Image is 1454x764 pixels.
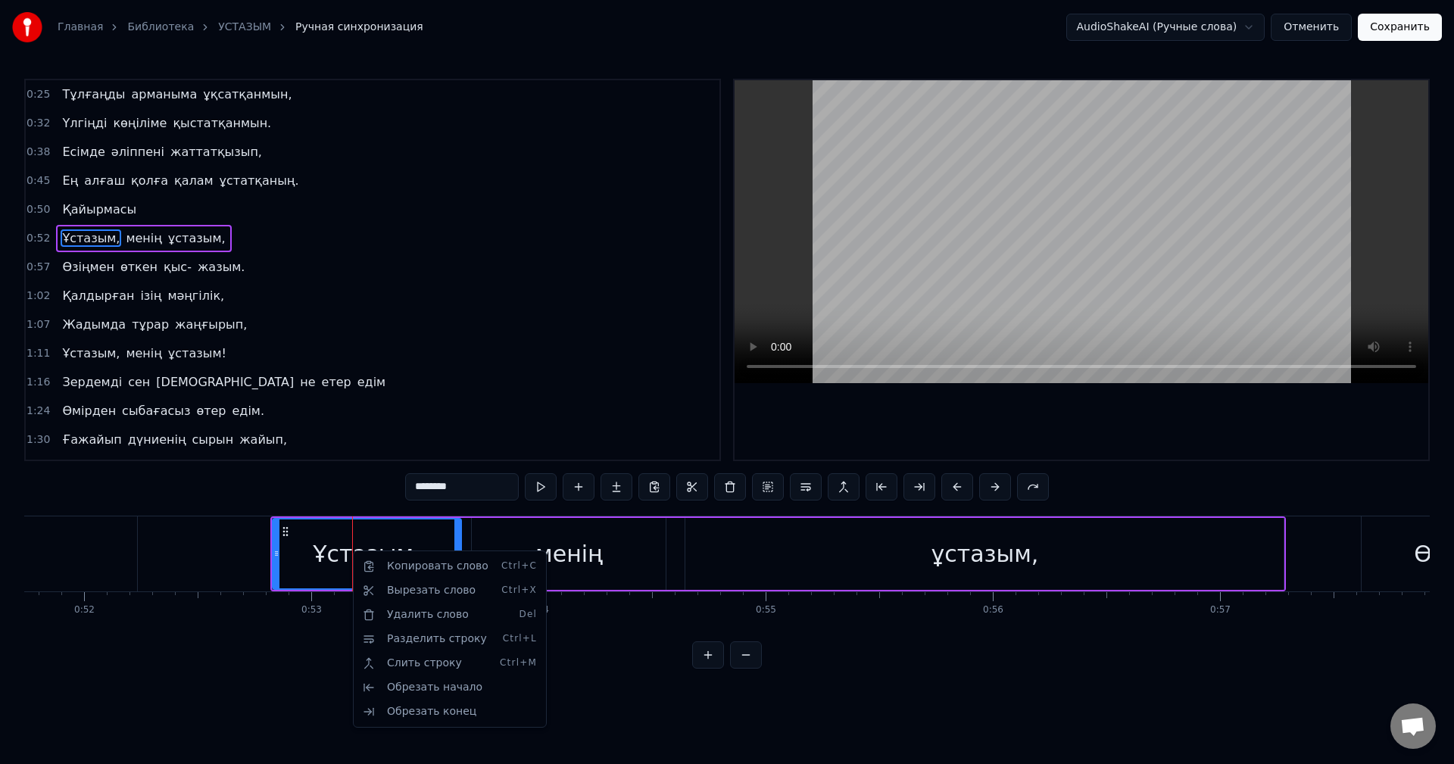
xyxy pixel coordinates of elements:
[357,651,543,675] div: Слить строку
[519,609,537,621] span: Del
[357,578,543,603] div: Вырезать слово
[501,585,537,597] span: Ctrl+X
[500,657,537,669] span: Ctrl+M
[357,700,543,724] div: Обрезать конец
[357,603,543,627] div: Удалить слово
[503,633,537,645] span: Ctrl+L
[357,554,543,578] div: Копировать слово
[357,675,543,700] div: Обрезать начало
[357,627,543,651] div: Разделить строку
[501,560,537,572] span: Ctrl+C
